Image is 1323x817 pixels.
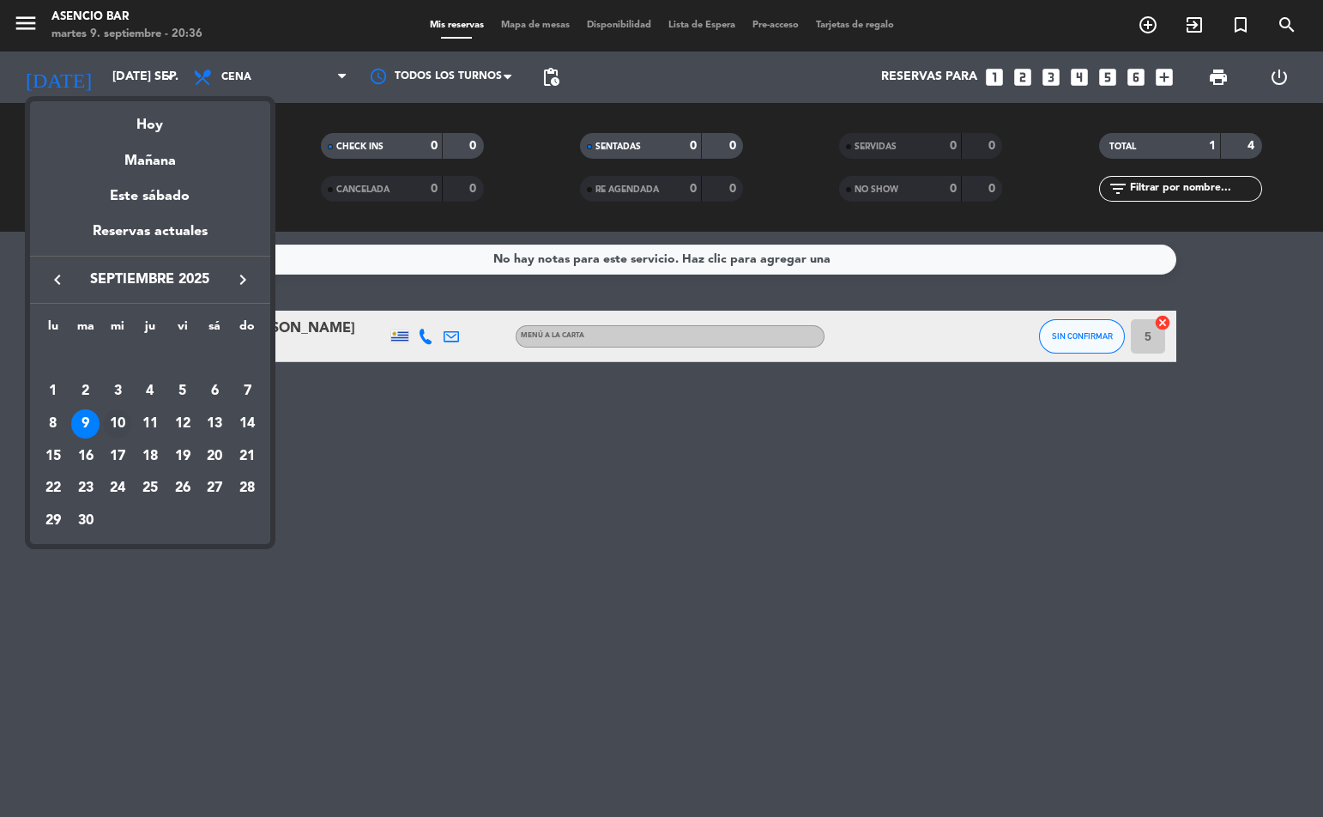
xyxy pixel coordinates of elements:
[73,269,227,291] span: septiembre 2025
[168,442,197,471] div: 19
[39,442,68,471] div: 15
[69,505,102,537] td: 30 de septiembre de 2025
[134,473,166,505] td: 25 de septiembre de 2025
[42,269,73,291] button: keyboard_arrow_left
[37,440,69,473] td: 15 de septiembre de 2025
[200,474,229,503] div: 27
[166,440,199,473] td: 19 de septiembre de 2025
[231,408,263,440] td: 14 de septiembre de 2025
[71,506,100,536] div: 30
[168,409,197,439] div: 12
[199,473,232,505] td: 27 de septiembre de 2025
[30,221,270,256] div: Reservas actuales
[199,440,232,473] td: 20 de septiembre de 2025
[233,442,262,471] div: 21
[134,375,166,408] td: 4 de septiembre de 2025
[231,440,263,473] td: 21 de septiembre de 2025
[37,317,69,343] th: lunes
[103,474,132,503] div: 24
[200,409,229,439] div: 13
[69,375,102,408] td: 2 de septiembre de 2025
[199,317,232,343] th: sábado
[199,408,232,440] td: 13 de septiembre de 2025
[233,474,262,503] div: 28
[134,317,166,343] th: jueves
[71,409,100,439] div: 9
[136,442,165,471] div: 18
[168,474,197,503] div: 26
[30,101,270,136] div: Hoy
[71,442,100,471] div: 16
[166,375,199,408] td: 5 de septiembre de 2025
[37,505,69,537] td: 29 de septiembre de 2025
[134,440,166,473] td: 18 de septiembre de 2025
[37,408,69,440] td: 8 de septiembre de 2025
[30,172,270,221] div: Este sábado
[227,269,258,291] button: keyboard_arrow_right
[166,317,199,343] th: viernes
[166,473,199,505] td: 26 de septiembre de 2025
[136,474,165,503] div: 25
[233,269,253,290] i: keyboard_arrow_right
[47,269,68,290] i: keyboard_arrow_left
[103,409,132,439] div: 10
[39,474,68,503] div: 22
[39,377,68,406] div: 1
[199,375,232,408] td: 6 de septiembre de 2025
[30,137,270,172] div: Mañana
[69,317,102,343] th: martes
[39,409,68,439] div: 8
[101,440,134,473] td: 17 de septiembre de 2025
[200,377,229,406] div: 6
[69,440,102,473] td: 16 de septiembre de 2025
[168,377,197,406] div: 5
[69,473,102,505] td: 23 de septiembre de 2025
[37,473,69,505] td: 22 de septiembre de 2025
[101,317,134,343] th: miércoles
[103,377,132,406] div: 3
[71,377,100,406] div: 2
[39,506,68,536] div: 29
[37,375,69,408] td: 1 de septiembre de 2025
[136,377,165,406] div: 4
[231,317,263,343] th: domingo
[231,375,263,408] td: 7 de septiembre de 2025
[233,409,262,439] div: 14
[71,474,100,503] div: 23
[101,473,134,505] td: 24 de septiembre de 2025
[136,409,165,439] div: 11
[69,408,102,440] td: 9 de septiembre de 2025
[200,442,229,471] div: 20
[101,408,134,440] td: 10 de septiembre de 2025
[134,408,166,440] td: 11 de septiembre de 2025
[166,408,199,440] td: 12 de septiembre de 2025
[233,377,262,406] div: 7
[103,442,132,471] div: 17
[231,473,263,505] td: 28 de septiembre de 2025
[101,375,134,408] td: 3 de septiembre de 2025
[37,343,263,376] td: SEP.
